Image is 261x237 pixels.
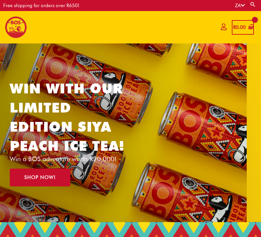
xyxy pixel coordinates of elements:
[233,24,246,30] bdi: 0.00
[24,175,56,180] span: SHOP NOW!
[10,169,70,186] a: SHOP NOW!
[232,20,254,35] a: View Shopping Cart, empty
[10,80,125,154] a: WIN WITH OUR LIMITED EDITION SIYA PEACH ICE TEA!
[5,16,27,38] img: BOS logo finals-200px
[250,1,256,7] a: Search button
[233,24,236,30] span: R
[235,3,245,8] a: ZA
[10,156,131,162] p: Win a BOS adventure worth R20 000!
